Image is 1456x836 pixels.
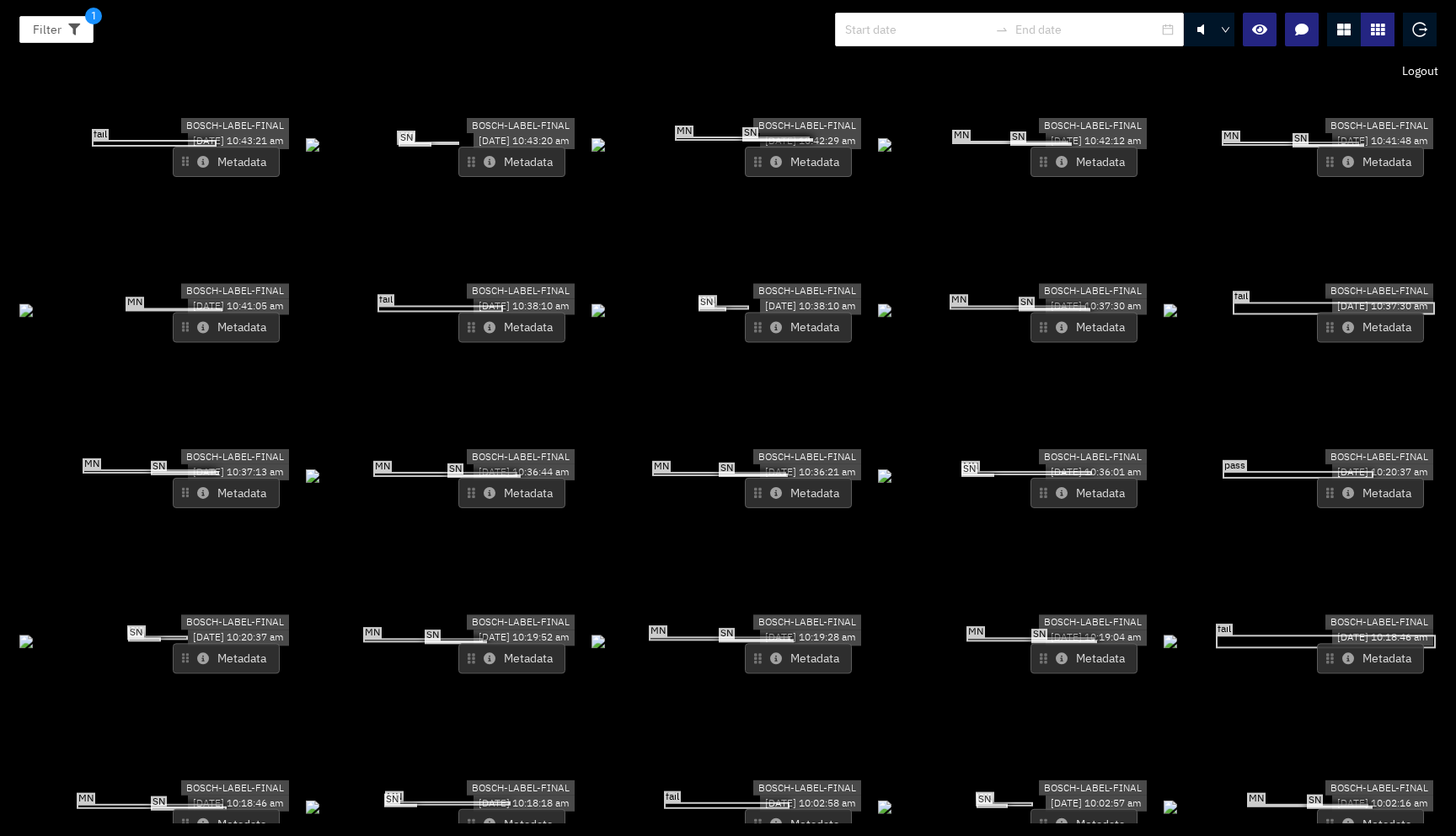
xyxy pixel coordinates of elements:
button: Metadata [1030,147,1137,177]
span: SN [1019,297,1035,309]
div: BOSCH-LABEL-FINAL [1039,614,1147,630]
button: Metadata [173,313,280,343]
div: [DATE] 10:18:46 am [188,796,289,812]
div: BOSCH-LABEL-FINAL [1325,780,1433,796]
span: SN [151,796,167,807]
button: Metadata [745,478,852,508]
button: Metadata [458,147,565,177]
span: SN [699,297,715,308]
button: Metadata [1030,478,1137,508]
button: Metadata [745,644,852,674]
div: [DATE] 10:38:10 am [474,299,575,315]
span: SN [1307,795,1323,807]
button: Metadata [173,147,280,177]
span: fail [377,294,394,306]
div: BOSCH-LABEL-FINAL [181,283,289,299]
span: SN [151,461,167,473]
div: [DATE] 10:38:10 am [760,299,861,315]
span: swap-right [995,23,1009,36]
button: Metadata [458,478,565,508]
div: BOSCH-LABEL-FINAL [467,448,575,464]
span: 1 [85,8,102,24]
div: [DATE] 10:19:04 am [1046,630,1147,646]
button: Filter [19,16,94,43]
span: MN [966,627,985,639]
button: Metadata [1030,644,1137,674]
span: down [1221,25,1231,35]
div: [DATE] 10:37:30 am [1332,299,1433,315]
div: BOSCH-LABEL-FINAL [753,614,861,630]
div: [DATE] 10:37:30 am [1046,299,1147,315]
span: MN [1247,792,1266,804]
div: [DATE] 10:43:20 am [474,133,575,149]
input: Start date [845,20,988,39]
span: MN [675,126,693,137]
div: [DATE] 10:02:57 am [1046,796,1147,812]
div: BOSCH-LABEL-FINAL [753,780,861,796]
button: Metadata [1317,644,1424,674]
div: [DATE] 10:36:44 am [474,464,575,480]
div: [DATE] 10:36:01 am [1046,464,1147,480]
span: SN [1010,131,1026,143]
span: SN [1031,629,1047,640]
span: fail [1216,624,1233,635]
span: MN [652,460,671,472]
div: [DATE] 10:37:13 am [188,464,289,480]
div: [DATE] 10:20:37 am [1332,464,1433,480]
span: fail [664,791,681,803]
span: SN [447,464,463,475]
button: Metadata [458,644,565,674]
span: MN [950,295,968,307]
div: BOSCH-LABEL-FINAL [1039,118,1147,134]
span: SN [425,630,441,641]
span: MN [961,461,980,473]
span: MN [699,296,717,308]
div: Logout [1395,56,1445,85]
span: MN [952,130,971,142]
div: [DATE] 10:18:18 am [474,796,575,812]
button: Metadata [173,478,280,508]
span: MN [363,627,382,639]
div: BOSCH-LABEL-FINAL [467,780,575,796]
button: Metadata [1317,313,1424,343]
span: SN [719,628,735,640]
span: SN [399,132,415,144]
div: BOSCH-LABEL-FINAL [1039,448,1147,464]
div: BOSCH-LABEL-FINAL [1325,614,1433,630]
span: MN [83,458,101,470]
span: fail [92,129,109,141]
div: BOSCH-LABEL-FINAL [1325,448,1433,464]
div: [DATE] 10:20:37 am [188,630,289,646]
div: BOSCH-LABEL-FINAL [181,780,289,796]
span: MN [385,791,404,803]
button: Metadata [458,313,565,343]
div: [DATE] 10:41:05 am [188,299,289,315]
div: BOSCH-LABEL-FINAL [1039,283,1147,299]
span: MN [373,461,392,473]
button: Metadata [745,313,852,343]
span: MN [649,625,667,637]
div: [DATE] 10:42:12 am [1046,133,1147,149]
div: [DATE] 10:18:46 am [1332,630,1433,646]
span: MN [127,626,146,638]
div: [DATE] 10:41:48 am [1332,133,1433,149]
div: [DATE] 10:42:29 am [760,133,861,149]
span: MN [126,297,144,309]
div: [DATE] 10:02:58 am [760,796,861,812]
div: BOSCH-LABEL-FINAL [467,614,575,630]
span: MN [397,131,415,142]
button: Metadata [745,147,852,177]
span: SN [742,127,758,139]
div: [DATE] 10:36:21 am [760,464,861,480]
button: Metadata [1317,478,1424,508]
div: BOSCH-LABEL-FINAL [1325,118,1433,134]
span: Filter [33,20,62,39]
div: [DATE] 10:19:28 am [760,630,861,646]
div: BOSCH-LABEL-FINAL [1325,283,1433,299]
button: Metadata [1317,147,1424,177]
span: logout [1412,22,1427,37]
span: MN [77,793,95,805]
span: MN [976,792,994,804]
div: BOSCH-LABEL-FINAL [1039,780,1147,796]
span: SN [384,794,400,806]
